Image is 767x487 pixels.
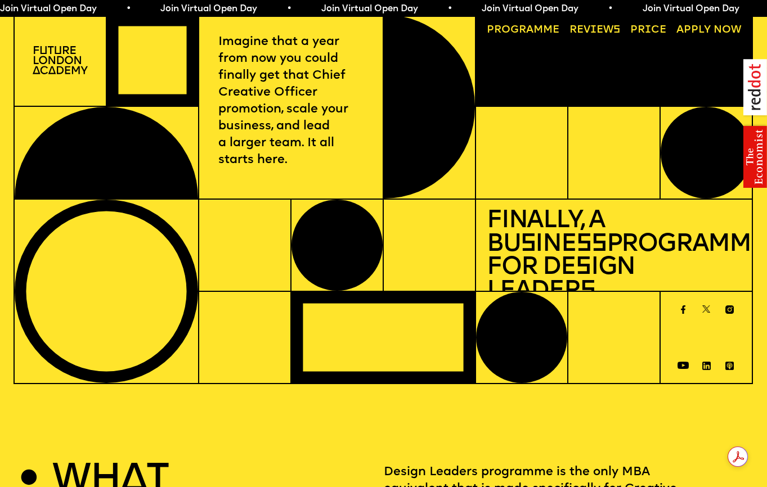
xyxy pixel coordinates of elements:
[126,4,131,13] span: •
[580,279,595,304] span: s
[625,20,672,41] a: Price
[286,4,291,13] span: •
[576,255,591,280] span: s
[608,4,613,13] span: •
[676,25,684,35] span: A
[671,20,747,41] a: Apply now
[447,4,452,13] span: •
[218,34,364,169] p: Imagine that a year from now you could finally get that Chief Creative Officer promotion, scale y...
[521,232,536,257] span: s
[564,20,626,41] a: Reviews
[526,25,533,35] span: a
[482,20,565,41] a: Programme
[487,210,741,303] h1: Finally, a Bu ine Programme for De ign Leader
[576,232,607,257] span: ss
